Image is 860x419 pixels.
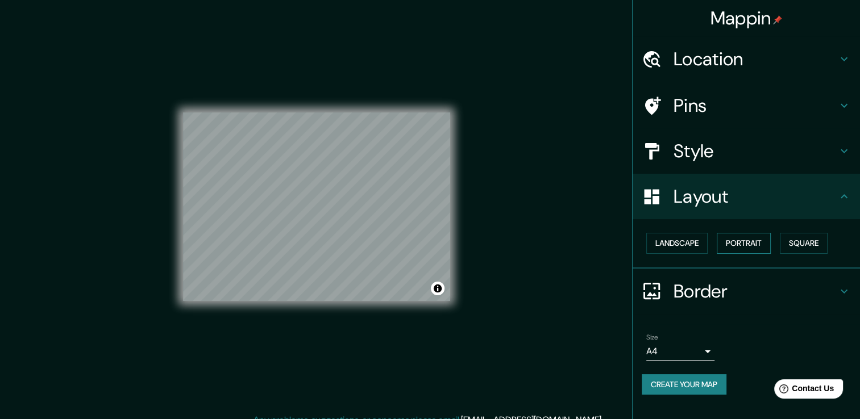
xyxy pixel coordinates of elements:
button: Portrait [717,233,771,254]
div: A4 [646,342,714,361]
button: Landscape [646,233,708,254]
h4: Style [674,140,837,162]
h4: Pins [674,94,837,117]
iframe: Help widget launcher [759,375,847,407]
button: Toggle attribution [431,282,444,295]
div: Location [633,36,860,82]
label: Size [646,332,658,342]
div: Layout [633,174,860,219]
canvas: Map [183,112,450,301]
button: Square [780,233,828,254]
h4: Mappin [711,7,783,30]
div: Border [633,269,860,314]
img: pin-icon.png [773,15,782,24]
h4: Location [674,48,837,70]
div: Style [633,128,860,174]
h4: Layout [674,185,837,208]
div: Pins [633,83,860,128]
button: Create your map [642,374,726,395]
h4: Border [674,280,837,303]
